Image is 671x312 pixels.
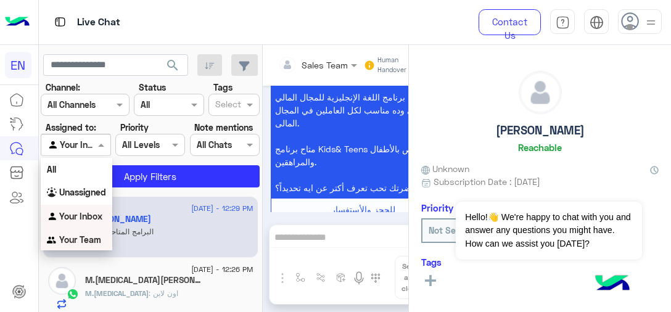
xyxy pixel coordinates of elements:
[550,9,575,35] a: tab
[377,55,427,75] small: Human Handover
[120,121,149,134] label: Priority
[5,52,31,78] div: EN
[139,81,166,94] label: Status
[556,15,570,30] img: tab
[456,202,641,260] span: Hello!👋 We're happy to chat with you and answer any questions you might have. How can we assist y...
[47,187,59,200] img: INBOX.AGENTFILTER.UNASSIGNED
[67,288,79,300] img: WhatsApp
[85,289,149,298] span: M.[MEDICAL_DATA]
[421,202,453,213] h6: Priority
[331,204,395,215] span: للحجز والأستفسار
[59,234,101,245] b: Your Team
[47,164,56,174] b: All
[48,267,76,295] img: defaultAdmin.png
[46,121,96,134] label: Assigned to:
[59,187,106,197] b: Unassigned
[213,97,241,113] div: Select
[194,121,253,134] label: Note mentions
[85,275,203,285] h5: M.Yasmin Hassan
[213,81,233,94] label: Tags
[590,15,604,30] img: tab
[59,211,102,221] b: Your Inbox
[47,211,59,223] img: INBOX.AGENTFILTER.YOURINBOX
[47,235,59,247] img: INBOX.AGENTFILTER.YOURTEAM
[421,257,659,268] h6: Tags
[41,165,260,187] button: Apply Filters
[591,263,634,306] img: hulul-logo.png
[421,162,469,175] span: Unknown
[149,289,178,298] span: اون لاين
[77,14,120,31] p: Live Chat
[158,54,188,81] button: search
[518,142,562,153] h6: Reachable
[52,14,68,30] img: tab
[643,15,659,30] img: profile
[97,227,154,236] span: : البرامج المتاحة
[191,264,253,275] span: [DATE] - 12:26 PM
[165,58,180,73] span: search
[434,175,540,188] span: Subscription Date : [DATE]
[46,81,80,94] label: Channel:
[395,256,426,299] button: Send and close
[41,158,112,250] ng-dropdown-panel: Options list
[479,9,541,35] a: Contact Us
[191,203,253,214] span: [DATE] - 12:29 PM
[496,123,585,138] h5: [PERSON_NAME]
[519,72,561,113] img: defaultAdmin.png
[85,214,151,224] h5: hisham Mohamed Ali
[5,9,30,35] img: Logo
